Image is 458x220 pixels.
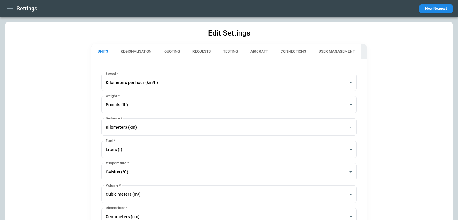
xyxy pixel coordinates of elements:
button: USER MANAGEMENT [312,44,361,59]
button: QUOTING [158,44,186,59]
label: Speed [106,71,118,76]
div: Celsius (°C) [101,163,356,180]
label: temperature [106,160,129,165]
button: TESTING [217,44,244,59]
button: UNITS [91,44,114,59]
button: CONNECTIONS [274,44,312,59]
h1: Settings [17,5,37,12]
button: AIRCRAFT [244,44,274,59]
div: Liters (l) [101,141,356,158]
button: REQUESTS [186,44,217,59]
div: Kilometers per hour (km/h) [101,74,356,91]
h1: Edit Settings [208,28,250,38]
button: REGIONALISATION [114,44,158,59]
label: Fuel [106,138,115,143]
label: Volume [106,183,121,188]
div: Kilometers (km) [101,118,356,136]
label: Distance [106,116,122,121]
button: New Request [419,4,453,13]
div: Pounds (lb) [101,96,356,113]
label: Weight [106,93,120,98]
div: Cubic meters (m³) [101,185,356,203]
label: Dimensions [106,205,127,210]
